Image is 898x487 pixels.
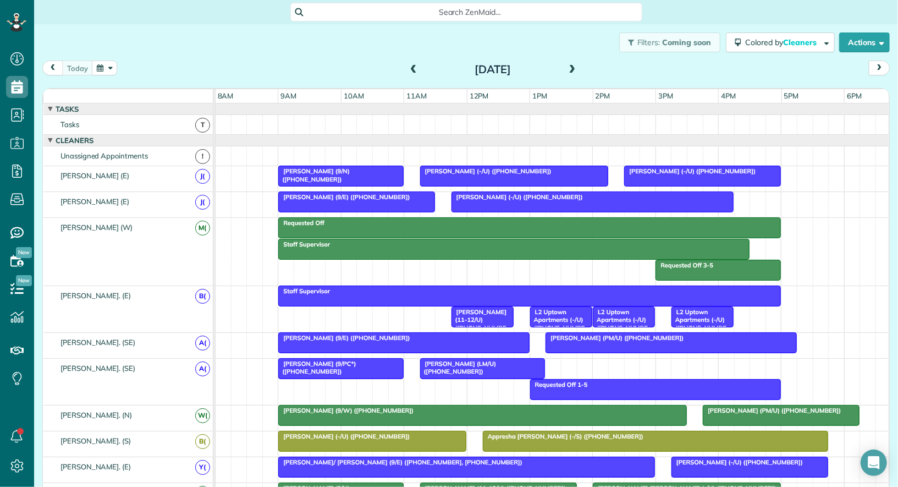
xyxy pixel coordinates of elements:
span: [PERSON_NAME] (-/U) ([PHONE_NUMBER]) [624,167,756,175]
span: [PERSON_NAME] (-/U) ([PHONE_NUMBER]) [451,193,583,201]
span: B( [195,434,210,449]
span: 10am [341,91,366,100]
span: [PERSON_NAME]. (SE) [58,338,137,347]
button: prev [42,61,63,75]
span: Colored by [745,37,820,47]
span: M( [195,221,210,236]
span: New [16,275,32,286]
span: 9am [278,91,299,100]
span: B( [195,289,210,304]
span: Y( [195,460,210,475]
span: L2 Uptown Apartments (-/U) ([PHONE_NUMBER], [PHONE_NUMBER]) [530,308,587,355]
span: Requested Off [278,219,325,227]
span: [PERSON_NAME] (9/N) ([PHONE_NUMBER]) [278,167,350,183]
span: Cleaners [53,136,96,145]
span: L2 Uptown Apartments (-/U) ([PHONE_NUMBER], [PHONE_NUMBER]) [592,308,650,355]
span: [PERSON_NAME] (-/U) ([PHONE_NUMBER]) [420,167,552,175]
span: 8am [216,91,236,100]
span: Staff Supervisor [278,287,330,295]
span: [PERSON_NAME]. (SE) [58,364,137,373]
span: [PERSON_NAME] (E) [58,171,131,180]
span: J( [195,169,210,184]
span: Unassigned Appointments [58,151,150,160]
span: Staff Supervisor [278,240,330,248]
span: [PERSON_NAME] (-/U) ([PHONE_NUMBER]) [671,458,803,466]
span: [PERSON_NAME] (LM/U) ([PHONE_NUMBER]) [420,360,497,375]
button: Actions [839,32,890,52]
span: [PERSON_NAME] (9/PC*) ([PHONE_NUMBER]) [278,360,356,375]
span: [PERSON_NAME] (9/E) ([PHONE_NUMBER]) [278,193,410,201]
span: Tasks [53,105,81,113]
span: Appresha [PERSON_NAME] (-/S) ([PHONE_NUMBER]) [482,433,644,440]
span: [PERSON_NAME] (W) [58,223,135,232]
span: New [16,247,32,258]
span: 5pm [782,91,801,100]
span: 6pm [845,91,864,100]
span: [PERSON_NAME]. (N) [58,411,134,419]
span: L2 Uptown Apartments (-/U) ([PHONE_NUMBER], [PHONE_NUMBER]) [671,308,729,355]
span: [PERSON_NAME] (9/W) ([PHONE_NUMBER]) [278,407,414,414]
button: Colored byCleaners [726,32,835,52]
span: [PERSON_NAME] (9/E) ([PHONE_NUMBER]) [278,334,410,342]
span: [PERSON_NAME]. (E) [58,291,133,300]
span: T [195,118,210,133]
span: Cleaners [783,37,818,47]
span: [PERSON_NAME] (PM/U) ([PHONE_NUMBER]) [702,407,841,414]
span: A( [195,336,210,351]
span: 3pm [656,91,675,100]
span: W( [195,408,210,423]
button: next [869,61,890,75]
div: Open Intercom Messenger [861,450,887,476]
span: Requested Off 1-5 [530,381,588,388]
span: [PERSON_NAME] (PM/U) ([PHONE_NUMBER]) [545,334,684,342]
h2: [DATE] [424,63,561,75]
span: Coming soon [662,37,712,47]
button: today [62,61,93,75]
span: [PERSON_NAME]. (E) [58,462,133,471]
span: 4pm [719,91,738,100]
span: [PERSON_NAME]. (S) [58,436,133,445]
span: A( [195,362,210,376]
span: [PERSON_NAME] (-/U) ([PHONE_NUMBER]) [278,433,410,440]
span: Tasks [58,120,81,129]
span: Requested Off 3-5 [655,261,714,269]
span: Filters: [637,37,660,47]
span: 11am [404,91,429,100]
span: 12pm [467,91,491,100]
span: ! [195,149,210,164]
span: 2pm [593,91,613,100]
span: [PERSON_NAME]/ [PERSON_NAME] (9/E) ([PHONE_NUMBER], [PHONE_NUMBER]) [278,458,523,466]
span: J( [195,195,210,210]
span: 1pm [530,91,549,100]
span: [PERSON_NAME] (11-12/U) ([PHONE_NUMBER]) [451,308,507,340]
span: [PERSON_NAME] (E) [58,197,131,206]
